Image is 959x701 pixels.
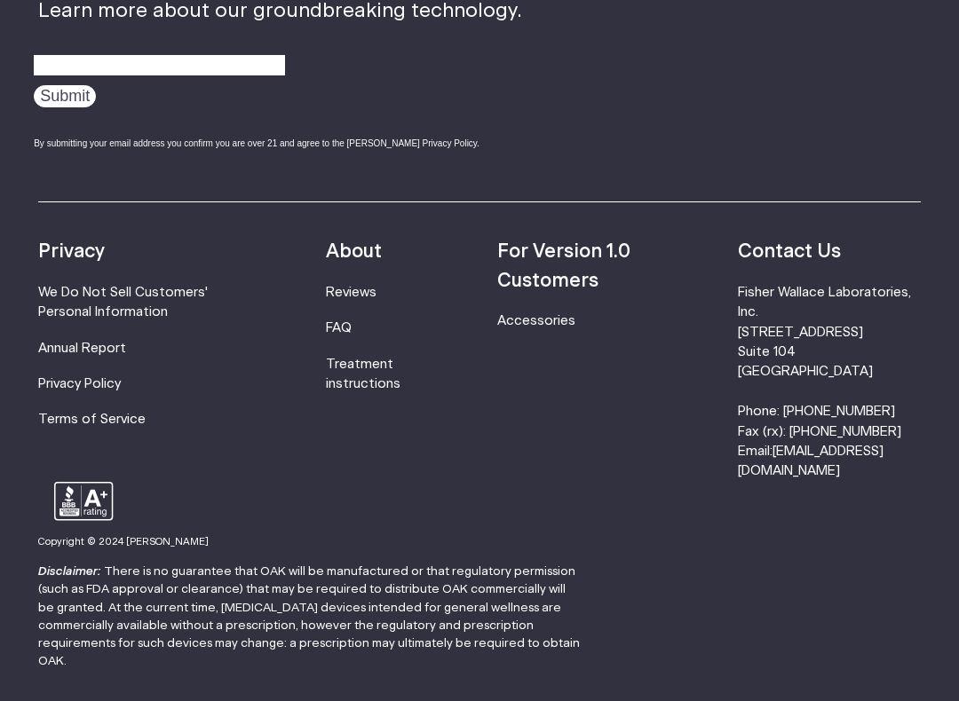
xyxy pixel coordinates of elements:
[38,565,101,578] strong: Disclaimer:
[326,358,400,390] a: Treatment instructions
[38,377,121,390] a: Privacy Policy
[738,242,841,261] strong: Contact Us
[326,242,382,261] strong: About
[738,283,921,482] li: Fisher Wallace Laboratories, Inc. [STREET_ADDRESS] Suite 104 [GEOGRAPHIC_DATA] Phone: [PHONE_NUMB...
[38,242,105,261] strong: Privacy
[38,286,208,319] a: We Do Not Sell Customers' Personal Information
[38,342,126,355] a: Annual Report
[497,242,630,289] strong: For Version 1.0 Customers
[497,314,575,327] a: Accessories
[326,321,352,335] a: FAQ
[38,563,582,671] p: There is no guarantee that OAK will be manufactured or that regulatory permission (such as FDA ap...
[326,286,376,299] a: Reviews
[38,537,209,547] small: Copyright © 2024 [PERSON_NAME]
[738,445,884,477] a: [EMAIL_ADDRESS][DOMAIN_NAME]
[34,137,522,150] div: By submitting your email address you confirm you are over 21 and agree to the [PERSON_NAME] Priva...
[38,413,146,426] a: Terms of Service
[34,85,96,107] input: Submit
